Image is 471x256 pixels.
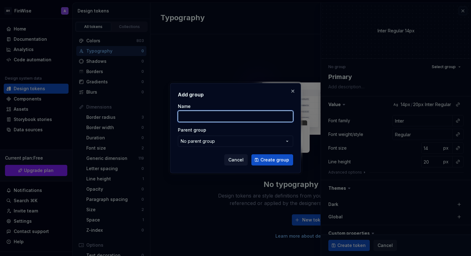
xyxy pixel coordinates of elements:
button: Cancel [224,154,248,165]
h2: Add group [178,91,293,98]
span: Cancel [228,157,244,163]
label: Name [178,103,191,109]
button: Create group [251,154,293,165]
span: Create group [260,157,289,163]
button: No parent group [178,136,293,147]
label: Parent group [178,127,206,133]
div: No parent group [181,138,215,144]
